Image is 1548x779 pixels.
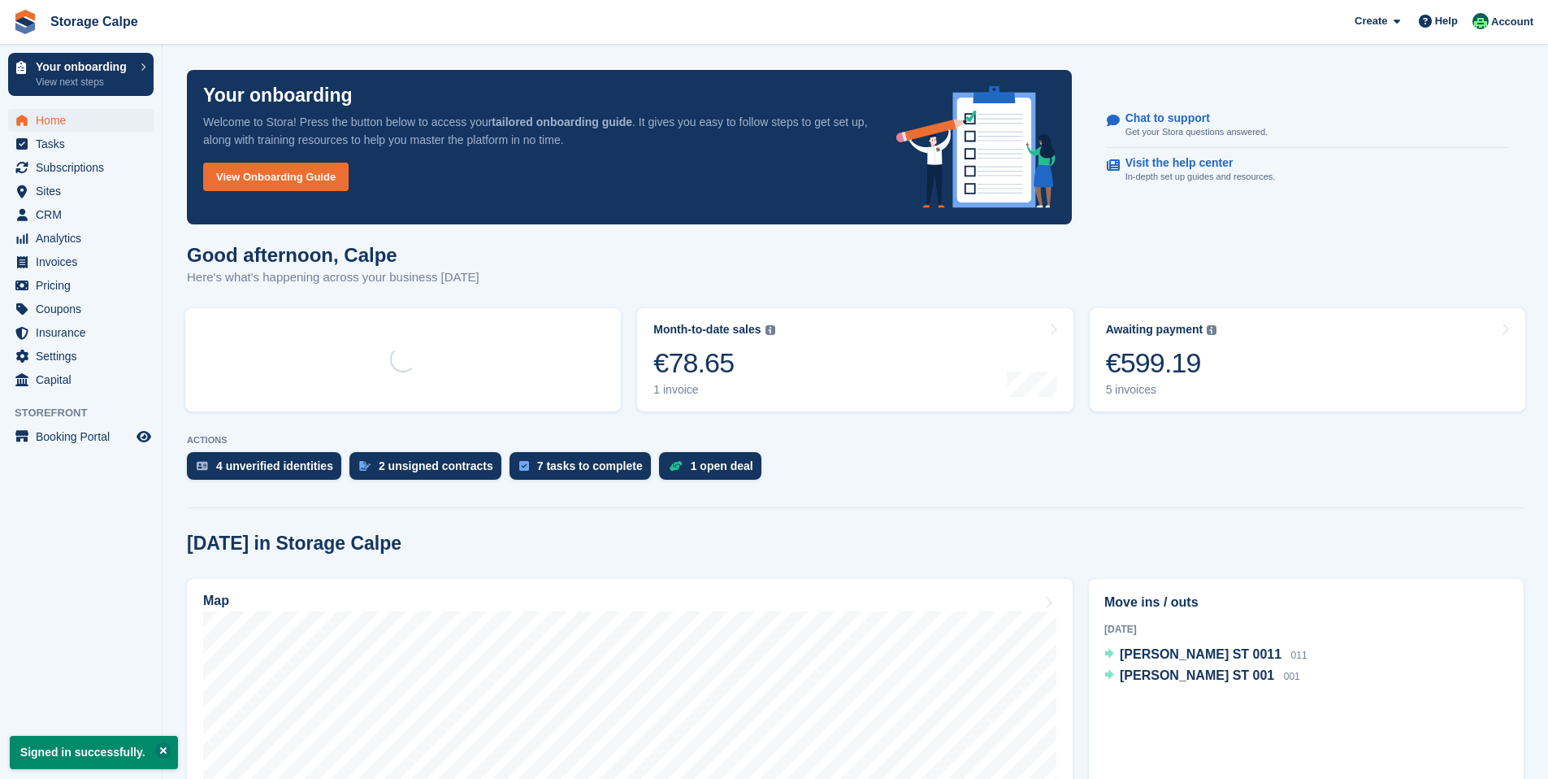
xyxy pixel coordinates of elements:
a: menu [8,227,154,250]
a: Preview store [134,427,154,446]
span: Account [1491,14,1533,30]
a: Month-to-date sales €78.65 1 invoice [637,308,1073,411]
p: View next steps [36,75,132,89]
span: Settings [36,345,133,368]
span: 011 [1291,650,1307,661]
img: stora-icon-8386f47178a22dfd0bd8f6a31ec36ba5ce8667c1dd55bd0f319d3a0aa187defe.svg [13,10,37,34]
p: ACTIONS [187,435,1524,446]
h1: Good afternoon, Calpe [187,244,479,266]
span: [PERSON_NAME] ST 0011 [1120,647,1281,661]
span: Tasks [36,133,133,155]
a: menu [8,298,154,320]
a: Storage Calpe [44,8,145,35]
a: menu [8,321,154,344]
span: Subscriptions [36,156,133,179]
h2: [DATE] in Storage Calpe [187,533,401,555]
img: deal-1b604bf984904fb50ccaf53a9ad4b4a5d6e5aea283cecdc64d6e3604feb123c2.svg [669,460,683,472]
span: Help [1435,13,1458,29]
a: Awaiting payment €599.19 5 invoices [1090,308,1525,411]
a: 7 tasks to complete [509,452,659,488]
span: Storefront [15,405,162,421]
span: Sites [36,180,133,202]
div: [DATE] [1104,622,1508,637]
p: Signed in successfully. [10,736,178,769]
a: Your onboarding View next steps [8,53,154,96]
p: Chat to support [1125,111,1255,125]
a: 1 open deal [659,452,770,488]
span: Capital [36,368,133,391]
div: 4 unverified identities [216,459,333,472]
div: 5 invoices [1106,383,1217,397]
a: menu [8,274,154,297]
div: Awaiting payment [1106,323,1203,337]
span: Invoices [36,250,133,273]
a: menu [8,133,154,155]
a: Visit the help center In-depth set up guides and resources. [1107,148,1508,192]
p: Get your Stora questions answered. [1125,125,1268,139]
img: task-75834270c22a3079a89374b754ae025e5fb1db73e45f91037f5363f120a921f8.svg [519,461,529,471]
img: Calpe Storage [1472,13,1489,29]
a: menu [8,203,154,226]
a: menu [8,368,154,391]
a: menu [8,425,154,448]
a: menu [8,180,154,202]
a: 4 unverified identities [187,452,349,488]
img: verify_identity-adf6edd0f0f0b5bbfe63781bf79b02c33cf7c696d77639b501bdc392416b5a36.svg [197,461,208,471]
div: 1 invoice [653,383,774,397]
span: Analytics [36,227,133,250]
p: Your onboarding [203,86,353,105]
span: Home [36,109,133,132]
a: menu [8,345,154,368]
a: [PERSON_NAME] ST 001 001 [1104,666,1300,687]
span: Insurance [36,321,133,344]
span: Pricing [36,274,133,297]
img: icon-info-grey-7440780725fd019a000dd9b08b2336e03edf1995a4989e88bcd33f0948082b44.svg [765,325,775,335]
a: Chat to support Get your Stora questions answered. [1107,103,1508,148]
div: Month-to-date sales [653,323,761,337]
div: €78.65 [653,346,774,380]
h2: Move ins / outs [1104,593,1508,612]
span: Create [1355,13,1387,29]
span: CRM [36,203,133,226]
strong: tailored onboarding guide [492,115,632,128]
a: menu [8,156,154,179]
a: menu [8,250,154,273]
p: Your onboarding [36,61,132,72]
h2: Map [203,594,229,608]
a: menu [8,109,154,132]
span: [PERSON_NAME] ST 001 [1120,668,1274,682]
img: icon-info-grey-7440780725fd019a000dd9b08b2336e03edf1995a4989e88bcd33f0948082b44.svg [1207,325,1216,335]
span: Coupons [36,298,133,320]
p: Welcome to Stora! Press the button below to access your . It gives you easy to follow steps to ge... [203,113,870,149]
p: In-depth set up guides and resources. [1125,170,1276,184]
img: contract_signature_icon-13c848040528278c33f63329250d36e43548de30e8caae1d1a13099fd9432cc5.svg [359,461,371,471]
img: onboarding-info-6c161a55d2c0e0a8cae90662b2fe09162a5109e8cc188191df67fb4f79e88e88.svg [896,86,1056,208]
a: View Onboarding Guide [203,163,349,191]
a: [PERSON_NAME] ST 0011 011 [1104,645,1307,666]
p: Visit the help center [1125,156,1263,170]
span: 001 [1284,671,1300,682]
span: Booking Portal [36,425,133,448]
div: 7 tasks to complete [537,459,643,472]
div: €599.19 [1106,346,1217,380]
p: Here's what's happening across your business [DATE] [187,268,479,287]
div: 1 open deal [691,459,753,472]
div: 2 unsigned contracts [379,459,493,472]
a: 2 unsigned contracts [349,452,509,488]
